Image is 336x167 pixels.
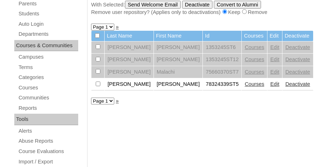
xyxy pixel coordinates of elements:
[282,31,313,41] td: Deactivate
[125,1,181,9] input: Send Welcome Email
[285,57,310,62] a: Deactivate
[105,54,154,66] td: [PERSON_NAME]
[18,53,78,62] a: Campuses
[18,30,78,39] a: Departments
[154,41,203,54] td: [PERSON_NAME]
[18,147,78,156] a: Course Evaluations
[18,127,78,136] a: Alerts
[214,1,261,9] input: Convert to Alumni
[245,44,264,50] a: Courses
[18,9,78,18] a: Students
[203,66,241,78] td: 75660370ST7
[242,31,267,41] td: Courses
[154,54,203,66] td: [PERSON_NAME]
[18,137,78,146] a: Abuse Reports
[245,69,264,75] a: Courses
[270,57,279,62] a: Edit
[116,98,119,104] a: »
[154,78,203,90] td: [PERSON_NAME]
[91,9,329,16] div: Remove user repository? (Applies only to deactivations) Keep Remove
[154,31,203,41] td: First Name
[18,73,78,82] a: Categories
[105,41,154,54] td: [PERSON_NAME]
[245,81,264,87] a: Courses
[270,44,279,50] a: Edit
[245,57,264,62] a: Courses
[270,69,279,75] a: Edit
[154,66,203,78] td: Malachi
[203,41,241,54] td: 1353245ST6
[285,69,310,75] a: Deactivate
[18,20,78,29] a: Auto Login
[270,81,279,87] a: Edit
[203,54,241,66] td: 1353245ST12
[105,66,154,78] td: [PERSON_NAME]
[18,104,78,113] a: Reports
[18,83,78,92] a: Courses
[105,31,154,41] td: Last Name
[116,24,119,30] a: »
[14,40,78,51] div: Courses & Communities
[285,81,310,87] a: Deactivate
[18,157,78,166] a: Import / Export
[18,93,78,102] a: Communities
[285,44,310,50] a: Deactivate
[267,31,282,41] td: Edit
[203,31,241,41] td: Id
[203,78,241,90] td: 78324339ST5
[105,78,154,90] td: [PERSON_NAME]
[182,1,212,9] input: Deactivate
[18,63,78,72] a: Terms
[91,1,329,16] div: With Selected:
[14,114,78,125] div: Tools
